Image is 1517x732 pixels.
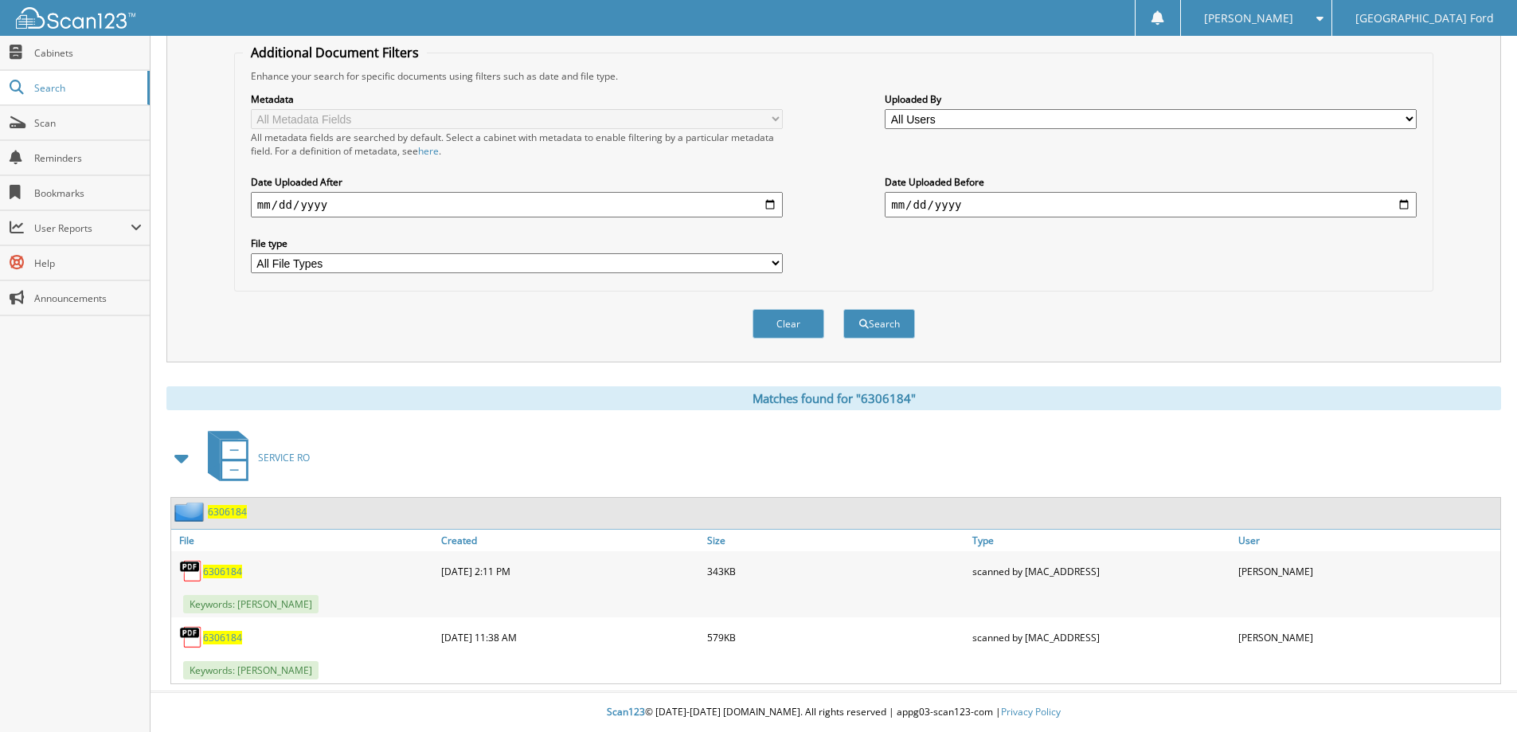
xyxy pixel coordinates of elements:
a: Privacy Policy [1001,705,1061,718]
a: File [171,530,437,551]
span: SERVICE RO [258,451,310,464]
span: User Reports [34,221,131,235]
button: Search [843,309,915,339]
label: Date Uploaded Before [885,175,1417,189]
div: All metadata fields are searched by default. Select a cabinet with metadata to enable filtering b... [251,131,783,158]
div: Enhance your search for specific documents using filters such as date and file type. [243,69,1425,83]
span: Keywords: [PERSON_NAME] [183,595,319,613]
a: Type [968,530,1234,551]
div: scanned by [MAC_ADDRESS] [968,621,1234,653]
a: here [418,144,439,158]
span: Search [34,81,139,95]
div: [DATE] 2:11 PM [437,555,703,587]
img: PDF.png [179,625,203,649]
a: User [1234,530,1500,551]
span: Reminders [34,151,142,165]
div: © [DATE]-[DATE] [DOMAIN_NAME]. All rights reserved | appg03-scan123-com | [151,693,1517,732]
span: Bookmarks [34,186,142,200]
a: 6306184 [208,505,247,519]
span: Cabinets [34,46,142,60]
iframe: Chat Widget [1437,656,1517,732]
span: Scan [34,116,142,130]
a: SERVICE RO [198,426,310,489]
a: Size [703,530,969,551]
span: Keywords: [PERSON_NAME] [183,661,319,679]
span: [GEOGRAPHIC_DATA] Ford [1355,14,1494,23]
a: 6306184 [203,565,242,578]
div: scanned by [MAC_ADDRESS] [968,555,1234,587]
span: [PERSON_NAME] [1204,14,1293,23]
div: [PERSON_NAME] [1234,555,1500,587]
a: 6306184 [203,631,242,644]
legend: Additional Document Filters [243,44,427,61]
label: Date Uploaded After [251,175,783,189]
button: Clear [753,309,824,339]
div: 343KB [703,555,969,587]
span: Scan123 [607,705,645,718]
img: folder2.png [174,502,208,522]
label: File type [251,237,783,250]
div: 579KB [703,621,969,653]
input: end [885,192,1417,217]
img: scan123-logo-white.svg [16,7,135,29]
a: Created [437,530,703,551]
div: [PERSON_NAME] [1234,621,1500,653]
label: Uploaded By [885,92,1417,106]
label: Metadata [251,92,783,106]
input: start [251,192,783,217]
span: Help [34,256,142,270]
span: Announcements [34,292,142,305]
div: [DATE] 11:38 AM [437,621,703,653]
div: Matches found for "6306184" [166,386,1501,410]
img: PDF.png [179,559,203,583]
